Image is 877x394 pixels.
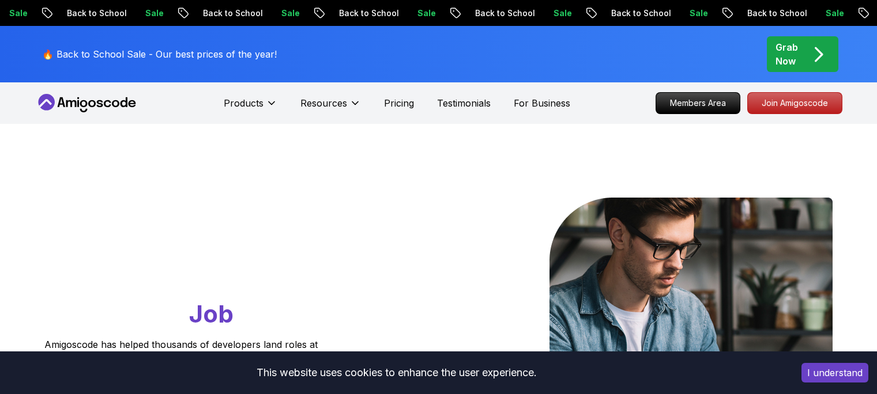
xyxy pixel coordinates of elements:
[811,7,848,19] p: Sale
[130,7,167,19] p: Sale
[402,7,439,19] p: Sale
[539,7,575,19] p: Sale
[44,338,321,393] p: Amigoscode has helped thousands of developers land roles at Amazon, Starling Bank, Mercado Livre,...
[224,96,277,119] button: Products
[384,96,414,110] a: Pricing
[52,7,130,19] p: Back to School
[437,96,491,110] a: Testimonials
[747,92,842,114] a: Join Amigoscode
[748,93,842,113] p: Join Amigoscode
[732,7,811,19] p: Back to School
[776,40,798,68] p: Grab Now
[801,363,868,382] button: Accept cookies
[44,198,362,331] h1: Go From Learning to Hired: Master Java, Spring Boot & Cloud Skills That Get You the
[9,360,784,385] div: This website uses cookies to enhance the user experience.
[596,7,675,19] p: Back to School
[460,7,539,19] p: Back to School
[514,96,570,110] a: For Business
[188,7,266,19] p: Back to School
[300,96,361,119] button: Resources
[42,47,277,61] p: 🔥 Back to School Sale - Our best prices of the year!
[675,7,712,19] p: Sale
[189,299,234,328] span: Job
[266,7,303,19] p: Sale
[656,93,740,113] p: Members Area
[324,7,402,19] p: Back to School
[224,96,264,110] p: Products
[300,96,347,110] p: Resources
[656,92,740,114] a: Members Area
